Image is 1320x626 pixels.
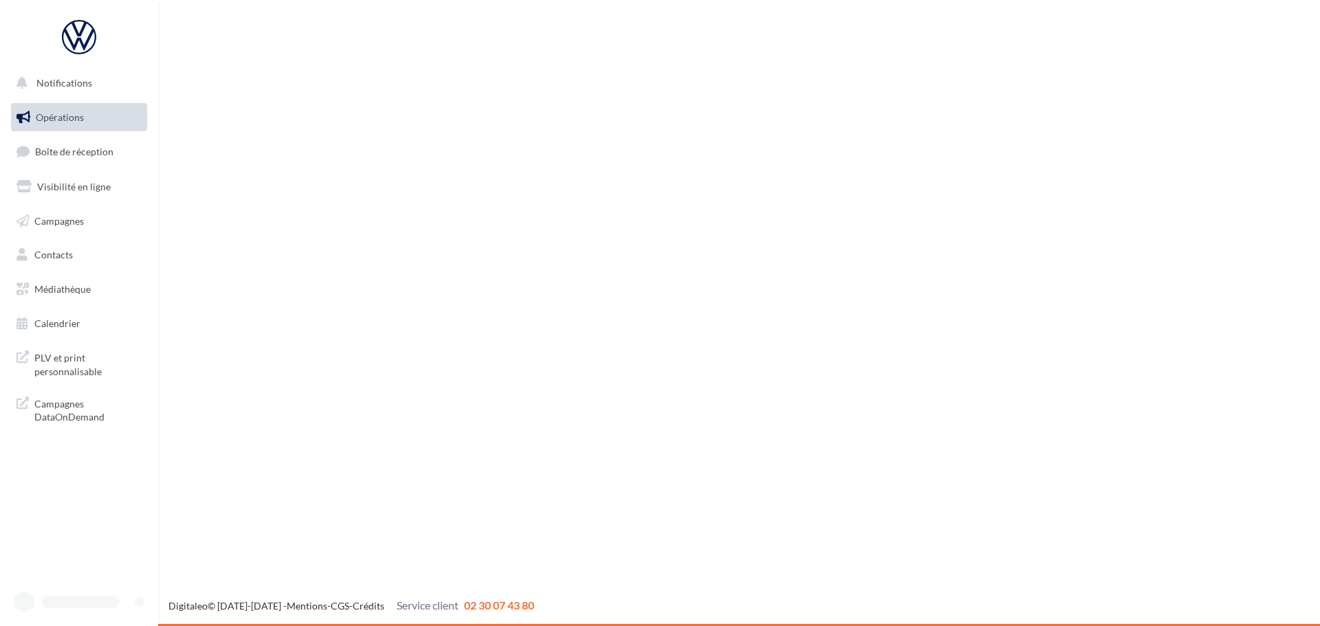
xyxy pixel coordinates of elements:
span: Campagnes DataOnDemand [34,394,142,424]
a: Campagnes [8,207,150,236]
span: Notifications [36,77,92,89]
a: Calendrier [8,309,150,338]
span: Calendrier [34,317,80,329]
button: Notifications [8,69,144,98]
a: Médiathèque [8,275,150,304]
span: PLV et print personnalisable [34,348,142,378]
a: Opérations [8,103,150,132]
a: CGS [331,600,349,612]
span: Contacts [34,249,73,260]
span: Service client [397,599,459,612]
a: Visibilité en ligne [8,172,150,201]
span: Campagnes [34,214,84,226]
a: Campagnes DataOnDemand [8,389,150,429]
span: Boîte de réception [35,146,113,157]
span: 02 30 07 43 80 [464,599,534,612]
span: Visibilité en ligne [37,181,111,192]
a: PLV et print personnalisable [8,343,150,383]
span: Opérations [36,111,84,123]
span: Médiathèque [34,283,91,295]
a: Mentions [287,600,327,612]
a: Boîte de réception [8,137,150,166]
span: © [DATE]-[DATE] - - - [168,600,534,612]
a: Crédits [353,600,384,612]
a: Contacts [8,241,150,269]
a: Digitaleo [168,600,208,612]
